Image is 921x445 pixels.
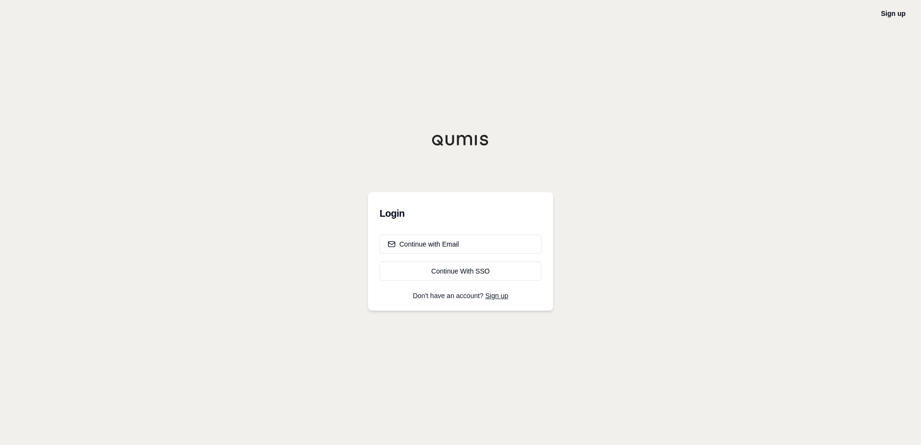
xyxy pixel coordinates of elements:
[388,239,459,249] div: Continue with Email
[380,235,541,254] button: Continue with Email
[380,204,541,223] h3: Login
[881,10,906,17] a: Sign up
[380,292,541,299] p: Don't have an account?
[486,292,508,300] a: Sign up
[380,262,541,281] a: Continue With SSO
[388,266,533,276] div: Continue With SSO
[432,134,489,146] img: Qumis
